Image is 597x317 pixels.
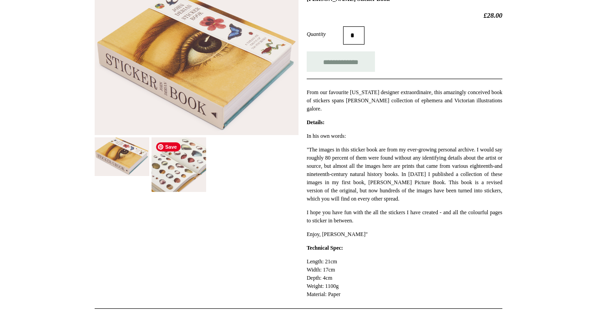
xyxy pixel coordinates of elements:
[152,137,206,192] img: John Derian Sticker Book
[307,30,343,38] label: Quantity
[307,146,502,203] p: "The images in this sticker book are from my ever-growing personal archive. I would say roughly 8...
[307,208,502,225] p: I hope you have fun with the all the stickers I have created - and all the colourful pages to sti...
[307,257,502,298] p: Length: 21cm Width: 17cm Depth: 4cm Weight: 1100g Material: Paper
[156,142,181,151] span: Save
[307,119,324,126] strong: Details:
[307,89,502,112] span: From our favourite [US_STATE] designer extraordinaire, this amazingly conceived book of stickers ...
[307,11,502,20] h2: £28.00
[307,245,343,251] strong: Technical Spec:
[307,230,502,238] p: Enjoy, [PERSON_NAME]"
[307,132,502,140] p: In his own words:
[95,137,149,176] img: John Derian Sticker Book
